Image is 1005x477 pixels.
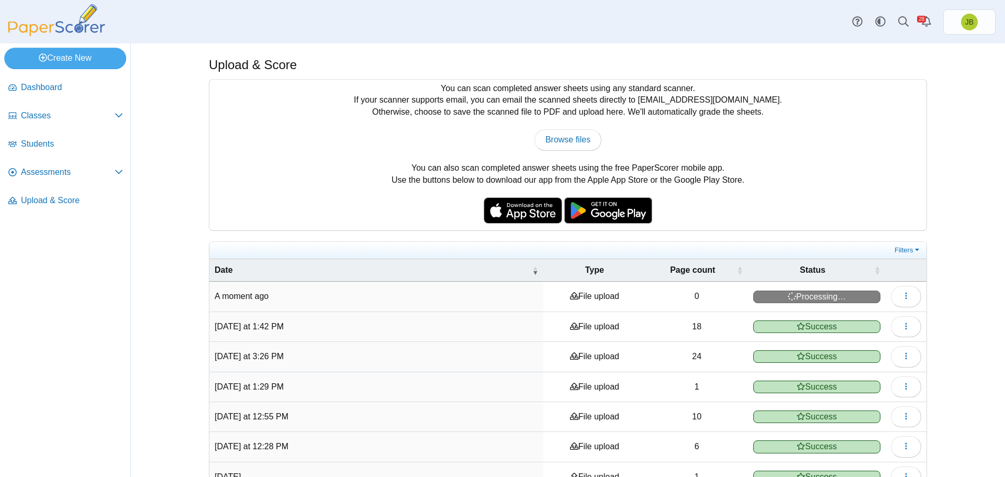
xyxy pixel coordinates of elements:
[21,195,123,206] span: Upload & Score
[753,381,880,393] span: Success
[215,292,269,301] time: Sep 23, 2025 at 3:10 PM
[645,432,748,462] td: 6
[484,197,562,224] img: apple-store-badge.svg
[532,265,538,275] span: Date : Activate to remove sorting
[543,282,645,312] td: File upload
[549,264,640,276] span: Type
[4,132,127,157] a: Students
[4,104,127,129] a: Classes
[545,135,590,144] span: Browse files
[534,129,601,150] a: Browse files
[753,350,880,363] span: Success
[961,14,978,30] span: Joel Boyd
[21,138,123,150] span: Students
[209,80,926,230] div: You can scan completed answer sheets using any standard scanner. If your scanner supports email, ...
[543,372,645,402] td: File upload
[543,312,645,342] td: File upload
[543,432,645,462] td: File upload
[215,412,288,421] time: Sep 19, 2025 at 12:55 PM
[736,265,743,275] span: Page count : Activate to sort
[753,264,872,276] span: Status
[543,402,645,432] td: File upload
[645,342,748,372] td: 24
[4,4,109,36] img: PaperScorer
[215,322,284,331] time: Sep 23, 2025 at 1:42 PM
[4,188,127,214] a: Upload & Score
[4,75,127,101] a: Dashboard
[645,402,748,432] td: 10
[4,48,126,69] a: Create New
[651,264,734,276] span: Page count
[892,245,924,256] a: Filters
[215,264,530,276] span: Date
[564,197,652,224] img: google-play-badge.png
[215,352,284,361] time: Sep 19, 2025 at 3:26 PM
[874,265,880,275] span: Status : Activate to sort
[645,312,748,342] td: 18
[645,372,748,402] td: 1
[965,18,974,26] span: Joel Boyd
[753,440,880,453] span: Success
[4,29,109,38] a: PaperScorer
[645,282,748,312] td: 0
[215,382,284,391] time: Sep 19, 2025 at 1:29 PM
[21,82,123,93] span: Dashboard
[209,56,297,74] h1: Upload & Score
[543,342,645,372] td: File upload
[943,9,996,35] a: Joel Boyd
[21,167,115,178] span: Assessments
[753,411,880,423] span: Success
[915,10,938,34] a: Alerts
[753,291,880,303] span: Processing…
[215,442,288,451] time: Sep 19, 2025 at 12:28 PM
[21,110,115,121] span: Classes
[753,320,880,333] span: Success
[4,160,127,185] a: Assessments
